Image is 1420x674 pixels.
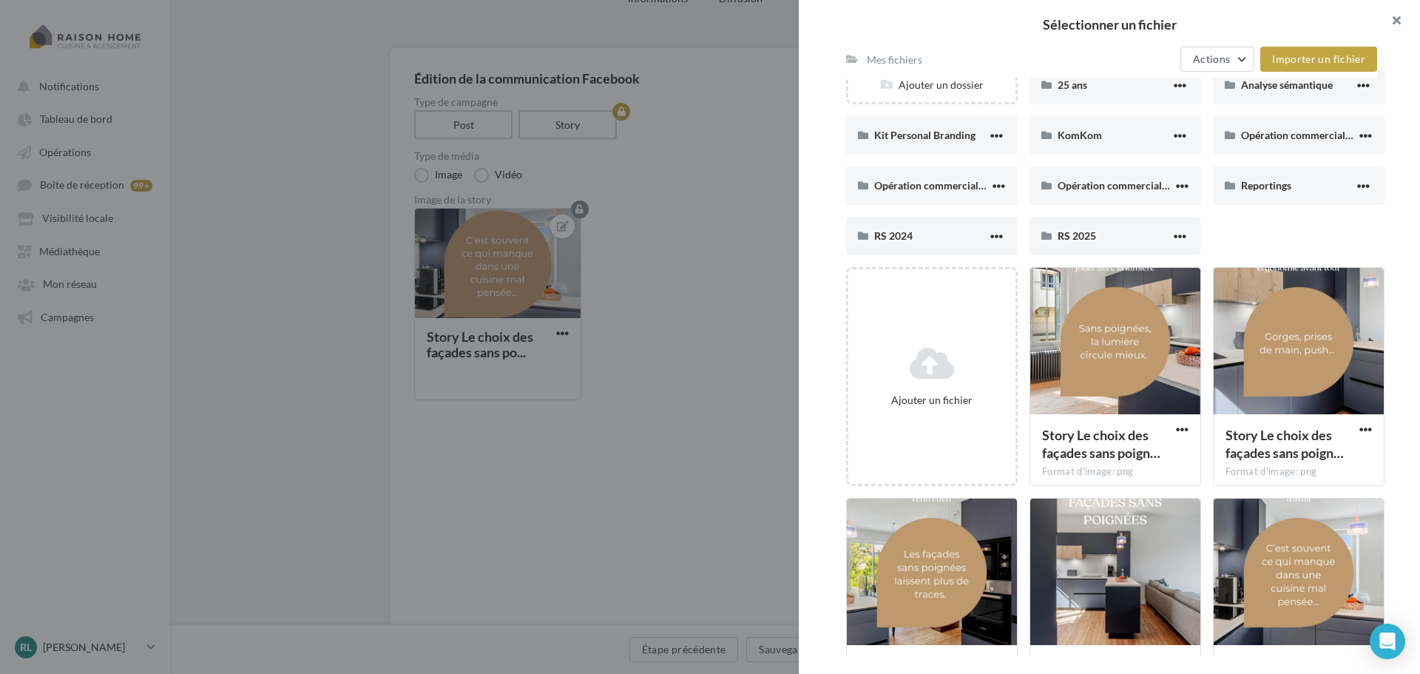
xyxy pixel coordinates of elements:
span: Kit Personal Branding [874,129,976,141]
span: Analyse sémantique [1241,78,1333,91]
div: Format d'image: png [1225,465,1372,479]
span: RS 2025 [1058,229,1096,242]
span: RS 2024 [874,229,913,242]
div: Format d'image: png [1042,465,1189,479]
h2: Sélectionner un fichier [822,18,1396,31]
span: Importer un fichier [1272,53,1365,65]
span: Opération commerciale [DATE] [1058,179,1201,192]
div: Open Intercom Messenger [1370,624,1405,659]
span: Actions [1193,53,1230,65]
span: KomKom [1058,129,1102,141]
span: Opération commerciale rentrée 2024 [874,179,1046,192]
div: Ajouter un dossier [848,78,1015,92]
button: Importer un fichier [1260,47,1377,72]
button: Actions [1180,47,1254,72]
div: Mes fichiers [867,53,922,67]
span: Story Le choix des façades sans poignées (1) [1225,427,1344,461]
span: Reportings [1241,179,1291,192]
div: Ajouter un fichier [854,393,1010,407]
span: Story Le choix des façades sans poignées (3) [1042,427,1160,461]
span: 25 ans [1058,78,1087,91]
span: Opération commerciale octobre [1241,129,1389,141]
